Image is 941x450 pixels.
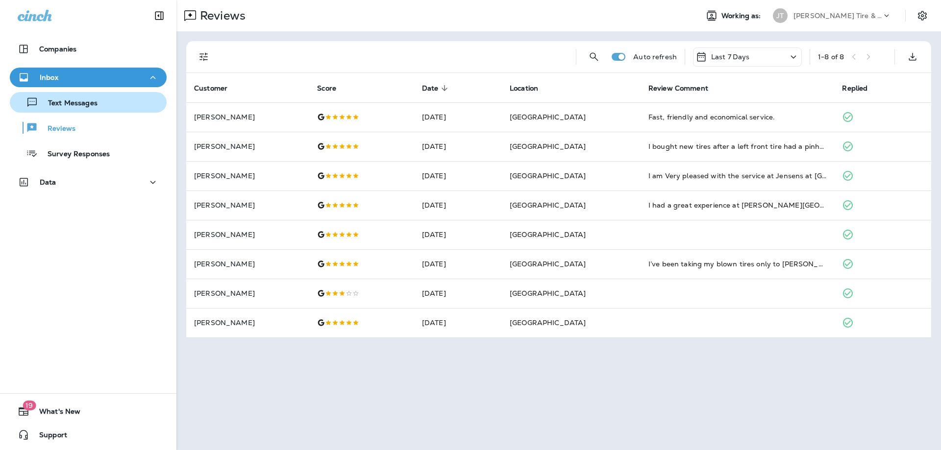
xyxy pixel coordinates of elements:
button: 19What's New [10,402,167,421]
td: [DATE] [414,190,502,220]
p: [PERSON_NAME] [194,319,301,327]
td: [DATE] [414,220,502,249]
p: [PERSON_NAME] [194,113,301,121]
button: Search Reviews [584,47,604,67]
div: 1 - 8 of 8 [818,53,844,61]
span: Review Comment [648,84,708,93]
button: Text Messages [10,92,167,113]
p: [PERSON_NAME] [194,231,301,238]
td: [DATE] [414,132,502,161]
span: [GEOGRAPHIC_DATA] [510,142,586,151]
span: Working as: [721,12,763,20]
p: Companies [39,45,76,53]
p: Reviews [196,8,246,23]
p: [PERSON_NAME] [194,142,301,150]
span: Customer [194,84,227,93]
span: [GEOGRAPHIC_DATA] [510,260,586,268]
span: Score [317,84,336,93]
span: Support [29,431,67,443]
button: Support [10,425,167,445]
div: I’ve been taking my blown tires only to Jensen. They’ve never done me wrong. The 3 locations that... [648,259,827,269]
p: [PERSON_NAME] [194,172,301,180]
span: Date [422,84,439,93]
p: [PERSON_NAME] [194,289,301,297]
td: [DATE] [414,308,502,337]
button: Reviews [10,118,167,138]
p: Survey Responses [38,150,110,159]
span: Location [510,84,551,93]
span: Review Comment [648,84,721,93]
span: Customer [194,84,240,93]
span: [GEOGRAPHIC_DATA] [510,171,586,180]
button: Export as CSV [903,47,922,67]
div: JT [773,8,788,23]
span: [GEOGRAPHIC_DATA] [510,230,586,239]
span: [GEOGRAPHIC_DATA] [510,289,586,298]
span: Date [422,84,451,93]
p: [PERSON_NAME] [194,201,301,209]
button: Collapse Sidebar [146,6,173,25]
span: What's New [29,407,80,419]
span: Replied [842,84,880,93]
button: Survey Responses [10,143,167,164]
p: Auto refresh [633,53,677,61]
div: I bought new tires after a left front tire had a pinhole leak and was unrepairable. It was determ... [648,142,827,151]
td: [DATE] [414,249,502,279]
p: Last 7 Days [711,53,750,61]
span: Replied [842,84,867,93]
button: Companies [10,39,167,59]
button: Settings [914,7,931,24]
p: [PERSON_NAME] [194,260,301,268]
span: 19 [23,401,36,410]
p: Reviews [38,124,75,134]
td: [DATE] [414,161,502,190]
p: Data [40,178,56,186]
button: Filters [194,47,214,67]
p: Inbox [40,73,58,81]
span: Score [317,84,349,93]
p: [PERSON_NAME] Tire & Auto [793,12,882,20]
span: Location [510,84,538,93]
button: Inbox [10,68,167,87]
td: [DATE] [414,102,502,132]
button: Data [10,172,167,192]
span: [GEOGRAPHIC_DATA] [510,113,586,121]
div: I had a great experience at Jensen Tire on 90th. I came in for a basic oil change and tire rotati... [648,200,827,210]
p: Text Messages [38,99,98,108]
span: [GEOGRAPHIC_DATA] [510,201,586,210]
span: [GEOGRAPHIC_DATA] [510,318,586,327]
div: I am Very pleased with the service at Jensens at 90th & Bedford St in Omaha . I am a repeat custo... [648,171,827,181]
td: [DATE] [414,279,502,308]
div: Fast, friendly and economical service. [648,112,827,122]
